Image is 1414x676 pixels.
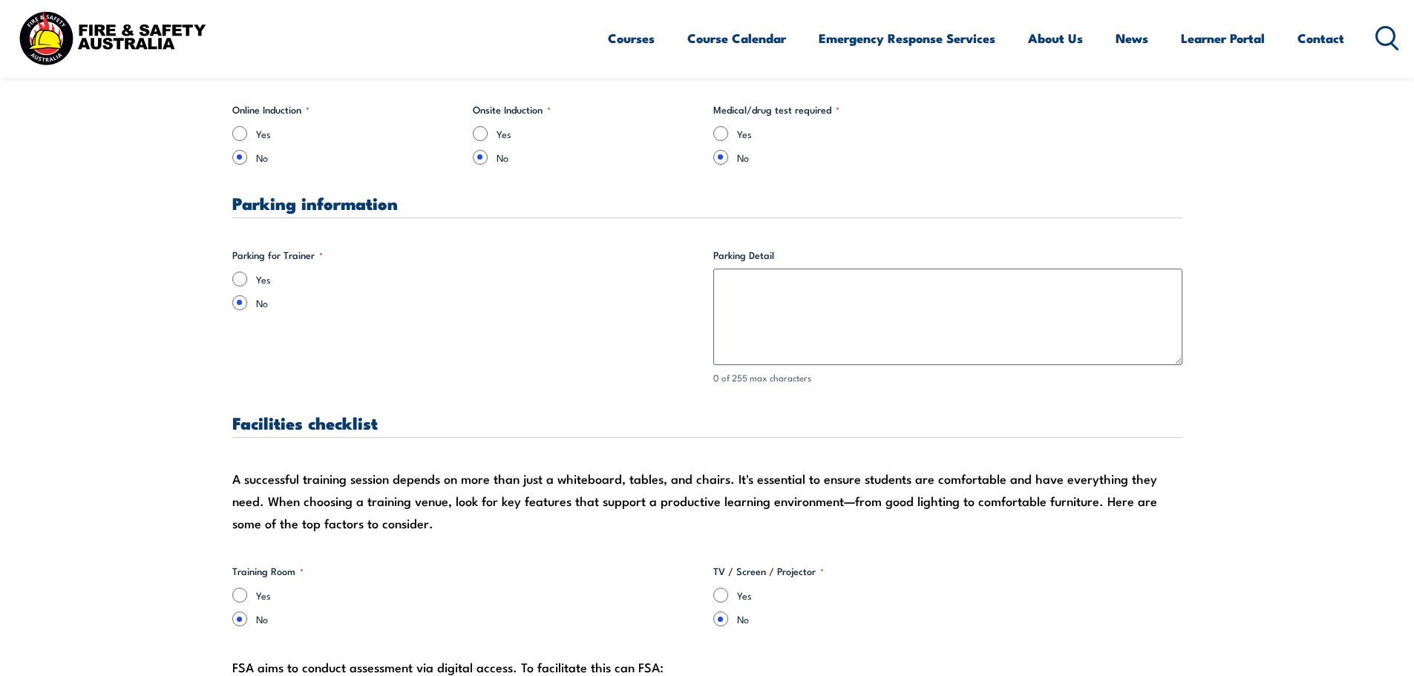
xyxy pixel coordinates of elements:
[819,19,995,58] a: Emergency Response Services
[687,19,786,58] a: Course Calendar
[737,611,1182,626] label: No
[608,19,655,58] a: Courses
[256,295,701,310] label: No
[497,126,701,141] label: Yes
[256,588,701,603] label: Yes
[1116,19,1148,58] a: News
[737,126,942,141] label: Yes
[713,564,824,579] legend: TV / Screen / Projector
[256,272,701,286] label: Yes
[232,194,1182,211] h3: Parking information
[256,150,461,165] label: No
[256,611,701,626] label: No
[232,414,1182,431] h3: Facilities checklist
[737,150,942,165] label: No
[232,102,310,117] legend: Online Induction
[473,102,551,117] legend: Onsite Induction
[232,467,1182,534] div: A successful training session depends on more than just a whiteboard, tables, and chairs. It's es...
[232,564,304,579] legend: Training Room
[713,248,1182,263] label: Parking Detail
[1028,19,1083,58] a: About Us
[1181,19,1265,58] a: Learner Portal
[256,126,461,141] label: Yes
[497,150,701,165] label: No
[232,248,323,263] legend: Parking for Trainer
[737,588,1182,603] label: Yes
[713,371,1182,385] div: 0 of 255 max characters
[1297,19,1344,58] a: Contact
[713,102,839,117] legend: Medical/drug test required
